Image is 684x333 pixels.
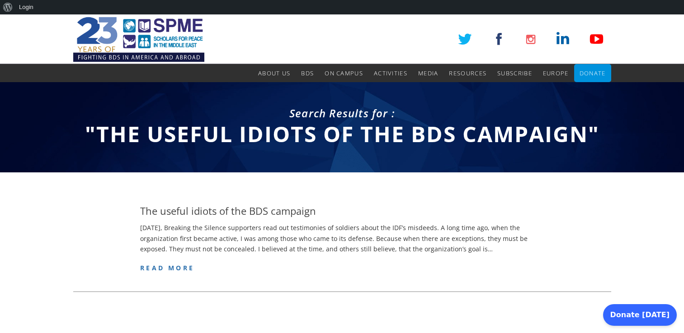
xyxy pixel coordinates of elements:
span: "The useful idiots of the BDS campaign" [85,119,599,148]
span: Subscribe [497,69,532,77]
p: [DATE], Breaking the Silence supporters read out testimonies of soldiers about the IDF’s misdeeds... [140,222,544,254]
a: About Us [258,64,290,82]
span: Europe [543,69,569,77]
a: BDS [301,64,314,82]
span: Activities [374,69,407,77]
a: Media [418,64,439,82]
a: On Campus [325,64,363,82]
h4: The useful idiots of the BDS campaign [140,204,316,218]
span: On Campus [325,69,363,77]
a: Resources [449,64,486,82]
a: Subscribe [497,64,532,82]
a: read more [140,264,194,272]
a: Donate [580,64,606,82]
span: About Us [258,69,290,77]
span: Resources [449,69,486,77]
a: Activities [374,64,407,82]
span: Donate [580,69,606,77]
img: SPME [73,14,204,64]
span: Media [418,69,439,77]
span: BDS [301,69,314,77]
div: Search Results for : [73,106,611,121]
a: Europe [543,64,569,82]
